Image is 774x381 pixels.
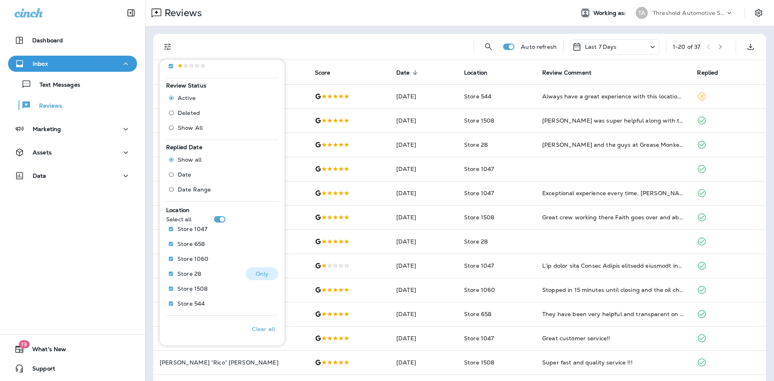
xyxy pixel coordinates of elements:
p: Dashboard [32,37,63,44]
span: Active [178,95,196,101]
span: Review Comment [542,69,591,76]
span: Date [396,69,410,76]
button: Settings [751,6,766,20]
span: 19 [19,340,29,348]
td: [DATE] [390,278,458,302]
td: [DATE] [390,84,458,108]
span: Score [315,69,331,76]
div: Exceptional experience every time. Chris and Zac are helpful and personable. They explained every... [542,189,685,197]
span: Store 1047 [464,335,494,342]
p: Data [33,173,46,179]
span: Store 658 [464,310,491,318]
span: Store 1047 [464,165,494,173]
p: Text Messages [31,81,80,89]
span: Location [464,69,487,76]
td: [DATE] [390,254,458,278]
span: Store 1508 [464,214,494,221]
p: Store 1060 [177,256,208,262]
p: Reviews [161,7,202,19]
div: Super fast and quality service !!! [542,358,685,366]
button: Support [8,360,137,377]
span: Store 1047 [464,262,494,269]
div: Stopped in 15 minutes until closing and the oil change crew treated me like a VIP! Didn’t try to ... [542,286,685,294]
p: Store 544 [177,300,205,307]
button: Text Messages [8,76,137,93]
p: Assets [33,149,52,156]
span: Store 1047 [464,189,494,197]
span: Deleted [178,110,200,116]
p: Store 658 [177,241,205,247]
button: Clear all [249,319,278,339]
span: What's New [24,346,66,356]
span: Store 544 [464,93,491,100]
span: Support [24,365,55,375]
p: Auto refresh [521,44,557,50]
td: [DATE] [390,181,458,205]
p: Marketing [33,126,61,132]
div: TA [636,7,648,19]
button: Reviews [8,97,137,114]
span: Review Status [166,82,206,89]
span: Store 1508 [464,117,494,124]
div: Danny and the guys at Grease Monkey are great! They get you in and out very quickly but also prov... [542,141,685,149]
p: [PERSON_NAME] “Rico” [PERSON_NAME] [160,359,302,366]
td: [DATE] [390,350,458,375]
span: Location [464,69,498,76]
div: Great customer service!! [542,334,685,342]
span: Replied [697,69,718,76]
span: Store 1060 [464,286,495,294]
td: [DATE] [390,302,458,326]
span: Score [315,69,341,76]
button: Assets [8,144,137,160]
div: Blake was super helpful along with the rest of the crew. Highly recommend! [542,117,685,125]
td: [DATE] [390,133,458,157]
p: Store 1047 [177,226,207,232]
p: Threshold Automotive Service dba Grease Monkey [653,10,725,16]
button: Filters [160,39,176,55]
div: Always have a great experience with this location for oil changes. I bring my own oil and filters... [542,92,685,100]
span: Date [178,171,191,178]
div: 1 - 20 of 37 [673,44,700,50]
button: Only [246,267,278,280]
span: Location [166,206,189,214]
p: Clear all [252,326,275,332]
div: Filters [160,55,285,346]
button: Export as CSV [743,39,759,55]
button: 19What's New [8,341,137,357]
span: Show All [178,125,203,131]
button: Dashboard [8,32,137,48]
p: Reviews [31,102,62,110]
span: Replied Date [166,144,202,151]
button: Collapse Sidebar [120,5,142,21]
span: Working as: [593,10,628,17]
span: Store 1508 [464,359,494,366]
td: [DATE] [390,205,458,229]
span: Store 28 [464,238,488,245]
td: [DATE] [390,326,458,350]
span: Show all [178,156,202,163]
td: [DATE] [390,108,458,133]
span: Date [396,69,420,76]
div: I’ve given this Grease Monkey location multiple chances, and unfortunately, each visit has been c... [542,262,685,270]
td: [DATE] [390,157,458,181]
span: Review Comment [542,69,602,76]
div: Great crew working there Faith goes over and above with knowledge of the job and friendly custome... [542,213,685,221]
p: Inbox [33,60,48,67]
span: Replied [697,69,728,76]
span: Store 28 [464,141,488,148]
div: They have been very helpful and transparent on the work needed on my husband's truck and it is al... [542,310,685,318]
p: Store 28 [177,271,201,277]
button: Data [8,168,137,184]
button: Marketing [8,121,137,137]
td: [DATE] [390,229,458,254]
span: Date Range [178,186,211,193]
p: Select all [166,216,191,223]
button: Inbox [8,56,137,72]
button: Search Reviews [481,39,497,55]
p: Last 7 Days [585,44,617,50]
p: Store 1508 [177,285,208,292]
p: Only [256,271,269,277]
